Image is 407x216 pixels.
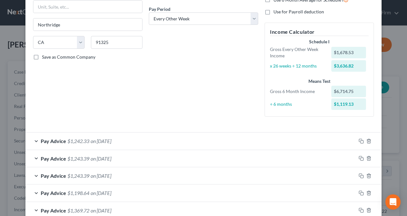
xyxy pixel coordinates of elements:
[42,54,95,60] span: Save as Common Company
[270,78,369,84] div: Means Test
[91,173,111,179] span: on [DATE]
[331,86,366,97] div: $6,714.75
[67,155,89,162] span: $1,243.39
[267,46,328,59] div: Gross Every Other Week Income
[267,101,328,107] div: ÷ 6 months
[331,60,366,72] div: $3,636.82
[41,207,66,213] span: Pay Advice
[270,39,369,45] div: Schedule I
[270,28,369,36] h5: Income Calculator
[67,207,89,213] span: $1,369.72
[273,9,324,14] span: Use for Payroll deduction
[149,6,170,12] span: Pay Period
[67,190,89,196] span: $1,198.64
[91,138,111,144] span: on [DATE]
[91,36,142,49] input: Enter zip...
[331,98,366,110] div: $1,119.13
[67,173,89,179] span: $1,243.39
[91,190,111,196] span: on [DATE]
[267,88,328,95] div: Gross 6 Month Income
[91,155,111,162] span: on [DATE]
[331,47,366,58] div: $1,678.53
[41,138,66,144] span: Pay Advice
[91,207,111,213] span: on [DATE]
[385,194,401,210] div: Open Intercom Messenger
[267,63,328,69] div: x 26 weeks ÷ 12 months
[67,138,89,144] span: $1,242.33
[33,1,142,13] input: Unit, Suite, etc...
[41,155,66,162] span: Pay Advice
[41,190,66,196] span: Pay Advice
[41,173,66,179] span: Pay Advice
[33,18,142,31] input: Enter city...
